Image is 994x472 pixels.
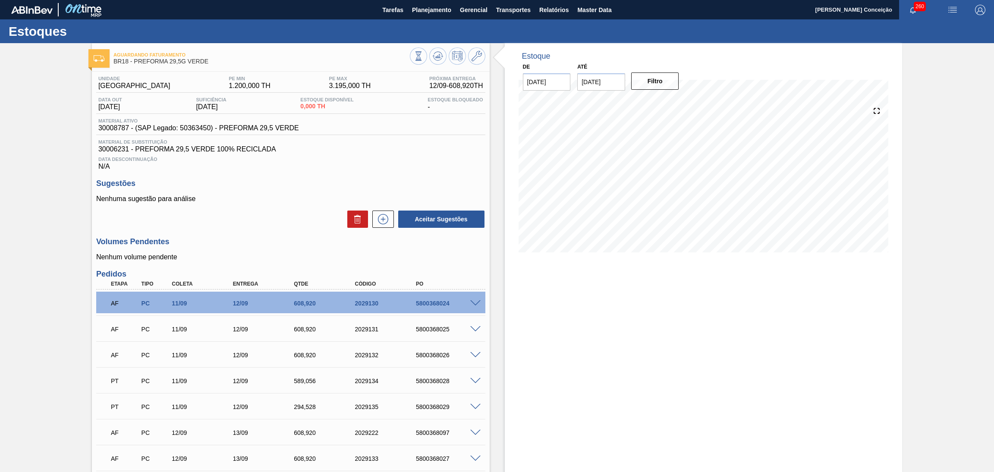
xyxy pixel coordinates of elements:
[414,455,483,462] div: 5800368027
[139,300,172,307] div: Pedido de Compra
[98,139,483,145] span: Material de Substituição
[111,300,139,307] p: AF
[9,26,162,36] h1: Estoques
[196,103,226,111] span: [DATE]
[139,352,172,359] div: Pedido de Compra
[539,5,569,15] span: Relatórios
[196,97,226,102] span: Suficiência
[329,82,371,90] span: 3.195,000 TH
[111,429,139,436] p: AF
[109,423,142,442] div: Aguardando Faturamento
[523,73,571,91] input: dd/mm/yyyy
[139,455,172,462] div: Pedido de Compra
[113,58,410,65] span: BR18 - PREFORMA 29,5G VERDE
[522,52,550,61] div: Estoque
[231,326,300,333] div: 12/09/2025
[98,76,170,81] span: Unidade
[98,118,299,123] span: Material ativo
[468,47,485,65] button: Ir ao Master Data / Geral
[111,326,139,333] p: AF
[449,47,466,65] button: Programar Estoque
[231,300,300,307] div: 12/09/2025
[109,346,142,365] div: Aguardando Faturamento
[98,145,483,153] span: 30006231 - PREFORMA 29,5 VERDE 100% RECICLADA
[329,76,371,81] span: PE MAX
[429,82,483,90] span: 12/09 - 608,920 TH
[98,97,122,102] span: Data out
[899,4,927,16] button: Notificações
[170,455,239,462] div: 12/09/2025
[98,157,483,162] span: Data Descontinuação
[410,47,427,65] button: Visão Geral dos Estoques
[460,5,488,15] span: Gerencial
[292,455,361,462] div: 608,920
[139,403,172,410] div: Pedido de Compra
[947,5,958,15] img: userActions
[11,6,53,14] img: TNhmsLtSVTkK8tSr43FrP2fwEKptu5GPRR3wAAAABJRU5ErkJggg==
[292,429,361,436] div: 608,920
[139,429,172,436] div: Pedido de Compra
[414,378,483,384] div: 5800368028
[96,270,485,279] h3: Pedidos
[170,378,239,384] div: 11/09/2025
[353,300,422,307] div: 2029130
[229,82,271,90] span: 1.200,000 TH
[96,179,485,188] h3: Sugestões
[414,326,483,333] div: 5800368025
[109,294,142,313] div: Aguardando Faturamento
[94,55,104,62] img: Ícone
[109,449,142,468] div: Aguardando Faturamento
[139,378,172,384] div: Pedido de Compra
[292,352,361,359] div: 608,920
[353,281,422,287] div: Código
[98,82,170,90] span: [GEOGRAPHIC_DATA]
[111,455,139,462] p: AF
[111,352,139,359] p: AF
[577,73,625,91] input: dd/mm/yyyy
[231,378,300,384] div: 12/09/2025
[109,320,142,339] div: Aguardando Faturamento
[914,2,926,11] span: 260
[412,5,451,15] span: Planejamento
[170,429,239,436] div: 12/09/2025
[113,52,410,57] span: Aguardando Faturamento
[429,76,483,81] span: Próxima Entrega
[109,397,142,416] div: Pedido em Trânsito
[229,76,271,81] span: PE MIN
[231,455,300,462] div: 13/09/2025
[170,352,239,359] div: 11/09/2025
[231,403,300,410] div: 12/09/2025
[170,403,239,410] div: 11/09/2025
[300,97,353,102] span: Estoque Disponível
[292,281,361,287] div: Qtde
[353,455,422,462] div: 2029133
[170,326,239,333] div: 11/09/2025
[96,237,485,246] h3: Volumes Pendentes
[300,103,353,110] span: 0,000 TH
[98,103,122,111] span: [DATE]
[231,429,300,436] div: 13/09/2025
[96,253,485,261] p: Nenhum volume pendente
[496,5,531,15] span: Transportes
[98,124,299,132] span: 30008787 - (SAP Legado: 50363450) - PREFORMA 29,5 VERDE
[109,281,142,287] div: Etapa
[292,378,361,384] div: 589,056
[96,153,485,170] div: N/A
[523,64,530,70] label: De
[353,403,422,410] div: 2029135
[111,403,139,410] p: PT
[353,429,422,436] div: 2029222
[577,64,587,70] label: Até
[139,326,172,333] div: Pedido de Compra
[353,326,422,333] div: 2029131
[96,195,485,203] p: Nenhuma sugestão para análise
[292,326,361,333] div: 608,920
[353,352,422,359] div: 2029132
[170,300,239,307] div: 11/09/2025
[425,97,485,111] div: -
[975,5,985,15] img: Logout
[111,378,139,384] p: PT
[577,5,611,15] span: Master Data
[414,352,483,359] div: 5800368026
[292,403,361,410] div: 294,528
